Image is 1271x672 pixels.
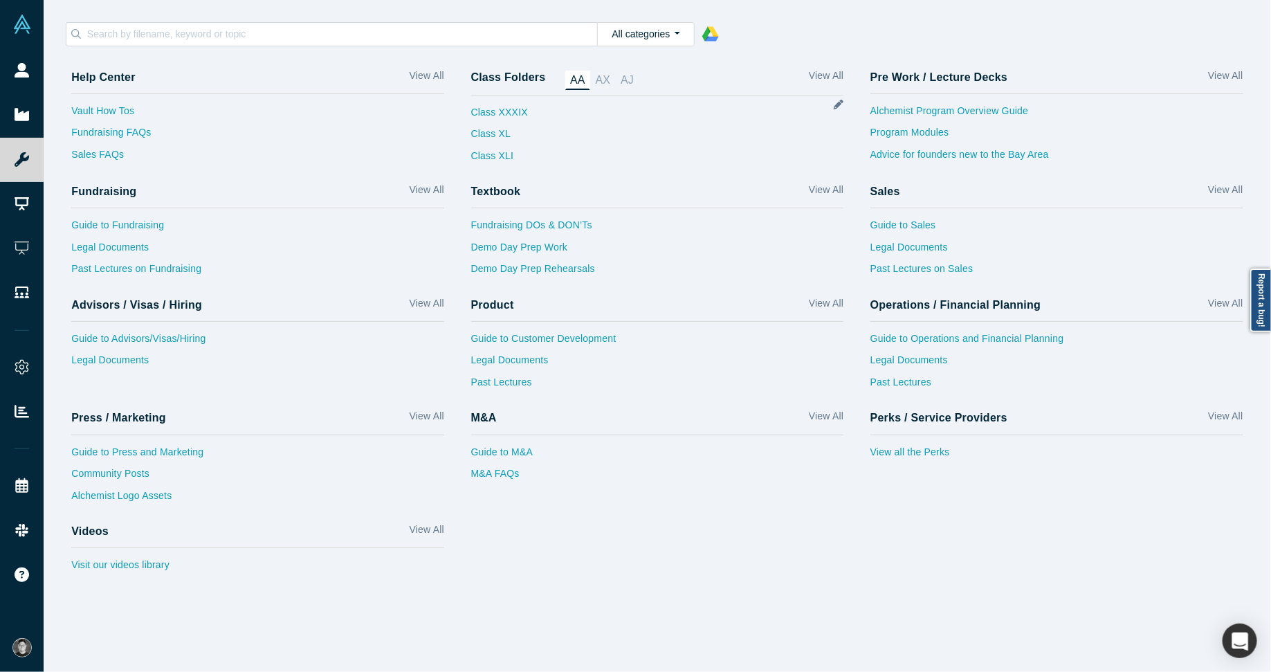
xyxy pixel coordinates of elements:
h4: Press / Marketing [71,411,166,424]
a: Past Lectures [471,375,844,397]
a: AA [565,71,591,90]
a: View All [1208,296,1243,316]
h4: Fundraising [71,185,136,198]
a: Past Lectures [870,375,1243,397]
a: Fundraising FAQs [71,125,444,147]
a: M&A FAQs [471,466,844,489]
a: Class XLI [471,149,528,171]
a: Guide to Sales [870,218,1243,240]
a: View All [1208,409,1243,429]
a: View All [410,523,444,543]
a: Demo Day Prep Rehearsals [471,262,844,284]
h4: Advisors / Visas / Hiring [71,298,202,311]
a: Sales FAQs [71,147,444,170]
a: Legal Documents [471,353,844,375]
h4: Perks / Service Providers [870,411,1007,424]
a: View All [809,183,843,203]
a: View All [809,409,843,429]
a: Legal Documents [870,353,1243,375]
h4: Pre Work / Lecture Decks [870,71,1007,84]
h4: Sales [870,185,900,198]
a: Visit our videos library [71,558,444,580]
a: Guide to Advisors/Visas/Hiring [71,332,444,354]
a: View All [809,69,843,90]
a: Vault How Tos [71,104,444,126]
a: View all the Perks [870,445,1243,467]
a: View All [410,409,444,429]
a: View All [410,296,444,316]
h4: Help Center [71,71,135,84]
a: View All [410,183,444,203]
a: Legal Documents [71,353,444,375]
img: Luke Kim's Account [12,638,32,657]
h4: Operations / Financial Planning [870,298,1041,311]
img: Alchemist Vault Logo [12,15,32,34]
a: View All [1208,183,1243,203]
a: Alchemist Logo Assets [71,489,444,511]
a: Legal Documents [71,240,444,262]
a: Guide to Operations and Financial Planning [870,332,1243,354]
a: Legal Documents [870,240,1243,262]
a: View All [809,296,843,316]
a: AX [590,71,616,90]
a: Past Lectures on Sales [870,262,1243,284]
a: Advice for founders new to the Bay Area [870,147,1243,170]
a: Demo Day Prep Work [471,240,844,262]
h4: Class Folders [471,71,546,85]
h4: Videos [71,525,109,538]
a: Report a bug! [1250,269,1271,332]
button: All categories [597,22,695,46]
a: Guide to Fundraising [71,218,444,240]
a: Guide to Customer Development [471,332,844,354]
h4: Textbook [471,185,521,198]
a: Class XL [471,127,528,149]
input: Search by filename, keyword or topic [86,25,598,43]
h4: M&A [471,411,497,424]
a: Past Lectures on Fundraising [71,262,444,284]
a: Class XXXIX [471,105,528,127]
a: Community Posts [71,466,444,489]
a: Guide to M&A [471,445,844,467]
a: View All [1208,69,1243,89]
a: View All [410,69,444,89]
a: Program Modules [870,125,1243,147]
a: Guide to Press and Marketing [71,445,444,467]
a: AJ [616,71,639,90]
a: Fundraising DOs & DON’Ts [471,218,844,240]
h4: Product [471,298,514,311]
a: Alchemist Program Overview Guide [870,104,1243,126]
